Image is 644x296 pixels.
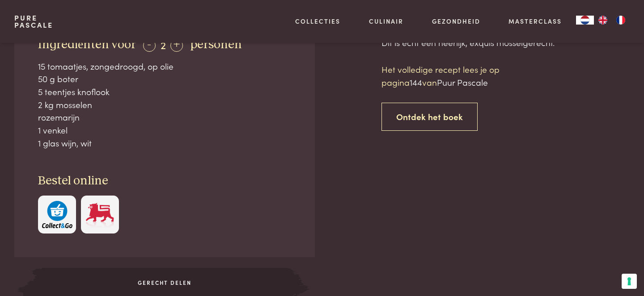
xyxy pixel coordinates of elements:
div: 2 kg mosselen [38,98,291,111]
aside: Language selected: Nederlands [576,16,630,25]
div: 1 glas wijn, wit [38,137,291,150]
a: Ontdek het boek [381,103,478,131]
a: EN [594,16,612,25]
span: Puur Pascale [437,76,488,88]
span: personen [190,38,242,51]
a: Gezondheid [432,17,480,26]
span: Ingrediënten voor [38,38,136,51]
div: Language [576,16,594,25]
ul: Language list [594,16,630,25]
div: 15 tomaatjes, zongedroogd, op olie [38,60,291,73]
a: PurePascale [14,14,53,29]
a: FR [612,16,630,25]
a: NL [576,16,594,25]
a: Culinair [369,17,403,26]
span: Gerecht delen [42,279,287,287]
div: + [170,39,183,52]
div: 50 g boter [38,72,291,85]
div: 5 teentjes knoflook [38,85,291,98]
div: 1 venkel [38,124,291,137]
img: Delhaize [85,201,115,228]
p: Het volledige recept lees je op pagina van [381,63,534,88]
h3: Bestel online [38,173,291,189]
div: rozemarijn [38,111,291,124]
span: 144 [410,76,422,88]
img: c308188babc36a3a401bcb5cb7e020f4d5ab42f7cacd8327e500463a43eeb86c.svg [42,201,72,228]
a: Masterclass [508,17,562,26]
span: 2 [161,37,166,52]
button: Uw voorkeuren voor toestemming voor trackingtechnologieën [622,274,637,289]
div: - [143,39,156,52]
a: Collecties [295,17,340,26]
